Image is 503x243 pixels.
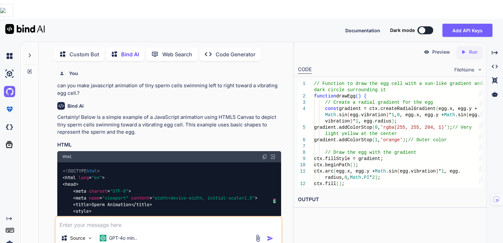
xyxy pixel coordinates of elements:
span: ) [392,119,394,124]
span: < = > [63,175,105,180]
span: < > [63,181,78,187]
span: function [314,94,336,99]
span: , egg.x, egg.y + [400,112,444,118]
img: githubLight [4,86,15,97]
span: Math [350,175,361,180]
span: egg.x, egg.y + [439,106,478,111]
img: GPT-4o mini [100,235,106,241]
span: < > [73,208,92,214]
span: ( [372,125,375,130]
img: Bind AI [5,24,45,34]
span: 2 [372,175,375,180]
span: Dark mode [390,27,415,34]
p: Custom Bot [69,50,99,58]
img: Pick Models [87,235,93,241]
div: 8 [298,149,305,156]
div: 6 [298,137,305,143]
span: content [131,195,149,201]
span: ctx.beginPath [314,162,350,168]
span: <!DOCTYPE > [63,168,100,174]
div: CODE [298,66,312,74]
button: Add API Keys [442,24,492,37]
p: Bind AI [121,50,139,58]
p: Code Generator [216,50,255,58]
span: ( [336,181,339,186]
span: Html [63,154,72,159]
h6: Bind AI [67,103,84,109]
span: Documentation [345,28,380,33]
span: ( [333,169,336,174]
span: "en" [92,175,102,180]
span: lang [78,175,89,180]
img: chevron down [477,67,483,72]
span: . [361,175,364,180]
div: 7 [298,143,305,149]
span: ; [378,175,381,180]
span: ; [406,137,408,143]
span: { : solid black; : ; } [63,215,226,228]
img: premium [4,104,15,115]
span: ( [436,106,438,111]
span: 'orange' [381,137,403,143]
span: "width=device-width, initial-scale=1.0" [152,195,255,201]
span: 1px [120,215,128,221]
span: , egg. [444,169,461,174]
span: radius, [325,175,345,180]
span: ) [350,119,353,124]
span: 1 [392,112,394,118]
h3: HTML [57,141,281,149]
span: // Create a radial gradient for the egg [325,100,433,105]
span: light yellow at the center [325,131,397,136]
span: gradient = ctx.createRadialGradient [339,106,436,111]
button: Documentation [345,27,380,34]
div: 2 [298,93,305,99]
span: ctx.arc [314,169,333,174]
span: 0 [345,175,347,180]
h2: OUTPUT [294,192,486,207]
img: ai-studio [4,68,15,79]
span: ; [356,162,358,168]
span: ) [386,112,389,118]
span: ( [356,94,358,99]
span: "viewport" [102,195,128,201]
span: #f0f0f0 [205,215,223,221]
span: ( [397,169,400,174]
img: darkCloudIdeIcon [4,121,15,133]
div: 4 [298,106,305,112]
span: PI [364,175,370,180]
span: ( [347,112,350,118]
span: meta [76,188,86,194]
img: preview [424,49,430,55]
span: html [65,175,76,180]
span: name [89,195,99,201]
span: style [76,208,89,214]
span: const [325,106,339,111]
span: , [378,125,381,130]
span: charset [89,188,107,194]
span: drawEgg [336,94,356,99]
span: ) [436,169,438,174]
span: < = = > [73,195,257,201]
div: 11 [298,168,305,175]
span: 1 [356,119,358,124]
p: Certainly! Below is a simple example of a JavaScript animation using HTML5 Canvas to depict tiny ... [57,114,281,136]
h6: You [69,70,78,77]
span: title [136,202,149,207]
img: Open in Browser [270,154,276,160]
span: 'rgba(255, 255, 204, 1)' [381,125,447,130]
span: , [347,175,350,180]
span: egg.x, egg.y + [336,169,375,174]
span: ; [342,181,345,186]
img: attachment [254,234,262,242]
img: icon [267,235,274,242]
p: Web Search [162,50,192,58]
img: chat [4,50,15,62]
span: { [364,94,367,99]
span: ) [358,94,361,99]
span: < > [73,202,92,207]
span: border [102,215,118,221]
span: .sin [336,112,348,118]
span: </ > [131,202,152,207]
div: 1 [298,81,305,87]
span: Math [375,169,386,174]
